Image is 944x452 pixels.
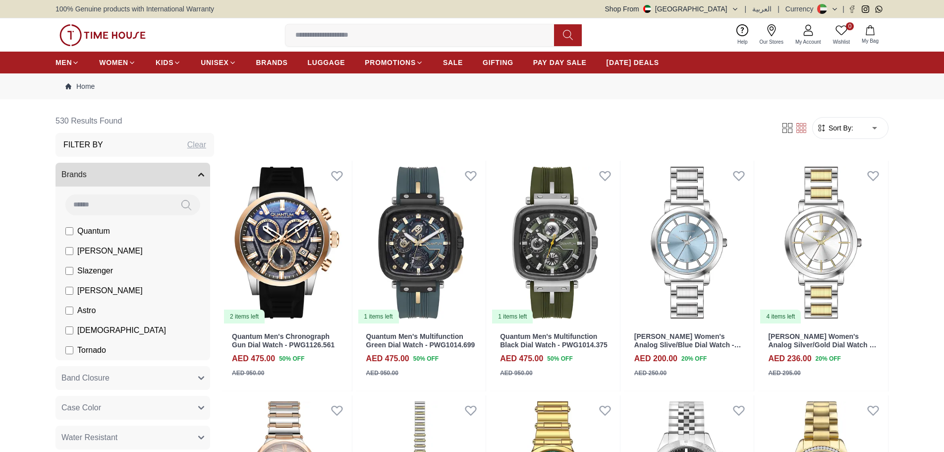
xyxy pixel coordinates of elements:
[827,123,853,133] span: Sort By:
[533,54,587,71] a: PAY DAY SALE
[500,332,608,349] a: Quantum Men's Multifunction Black Dial Watch - PWG1014.375
[77,305,96,317] span: Astro
[365,54,423,71] a: PROMOTIONS
[232,332,334,349] a: Quantum Men's Chronograph Gun Dial Watch - PWG1126.561
[607,54,659,71] a: [DATE] DEALS
[858,37,883,45] span: My Bag
[56,426,210,450] button: Water Resistant
[547,354,572,363] span: 50 % OFF
[862,5,869,13] a: Instagram
[256,58,288,67] span: BRANDS
[358,310,399,323] div: 1 items left
[77,225,110,237] span: Quantum
[856,23,885,47] button: My Bag
[187,139,206,151] div: Clear
[77,344,106,356] span: Tornado
[754,22,789,48] a: Our Stores
[846,22,854,30] span: 0
[222,161,352,324] a: Quantum Men's Chronograph Gun Dial Watch - PWG1126.5612 items left
[816,354,841,363] span: 20 % OFF
[308,58,345,67] span: LUGGAGE
[768,353,811,365] h4: AED 236.00
[65,326,73,334] input: [DEMOGRAPHIC_DATA]
[77,285,143,297] span: [PERSON_NAME]
[791,38,825,46] span: My Account
[65,247,73,255] input: [PERSON_NAME]
[842,4,844,14] span: |
[533,58,587,67] span: PAY DAY SALE
[61,372,110,384] span: Band Closure
[65,267,73,275] input: Slazenger
[56,366,210,390] button: Band Closure
[752,4,772,14] span: العربية
[63,139,103,151] h3: Filter By
[65,307,73,315] input: Astro
[777,4,779,14] span: |
[643,5,651,13] img: United Arab Emirates
[356,161,486,324] img: Quantum Men's Multifunction Green Dial Watch - PWG1014.699
[56,58,72,67] span: MEN
[817,123,853,133] button: Sort By:
[366,353,409,365] h4: AED 475.00
[483,54,513,71] a: GIFTING
[156,54,181,71] a: KIDS
[61,432,117,444] span: Water Resistant
[77,324,166,336] span: [DEMOGRAPHIC_DATA]
[768,332,876,357] a: [PERSON_NAME] Women's Analog Silver/Gold Dial Watch - LC08037.230
[156,58,173,67] span: KIDS
[366,369,398,378] div: AED 950.00
[65,346,73,354] input: Tornado
[65,227,73,235] input: Quantum
[758,161,888,324] img: Lee Cooper Women's Analog Silver/Gold Dial Watch - LC08037.230
[232,353,275,365] h4: AED 475.00
[875,5,883,13] a: Whatsapp
[99,54,136,71] a: WOMEN
[605,4,739,14] button: Shop From[GEOGRAPHIC_DATA]
[232,369,264,378] div: AED 950.00
[56,54,79,71] a: MEN
[56,73,888,99] nav: Breadcrumb
[201,58,228,67] span: UNISEX
[443,58,463,67] span: SALE
[829,38,854,46] span: Wishlist
[366,332,475,349] a: Quantum Men's Multifunction Green Dial Watch - PWG1014.699
[99,58,128,67] span: WOMEN
[308,54,345,71] a: LUGGAGE
[61,169,87,181] span: Brands
[768,369,800,378] div: AED 295.00
[279,354,304,363] span: 50 % OFF
[201,54,236,71] a: UNISEX
[634,332,741,357] a: [PERSON_NAME] Women's Analog Slive/Blue Dial Watch - LC08037.300
[733,38,752,46] span: Help
[56,109,214,133] h6: 530 Results Found
[443,54,463,71] a: SALE
[607,58,659,67] span: [DATE] DEALS
[827,22,856,48] a: 0Wishlist
[681,354,707,363] span: 20 % OFF
[634,353,677,365] h4: AED 200.00
[483,58,513,67] span: GIFTING
[756,38,787,46] span: Our Stores
[365,58,416,67] span: PROMOTIONS
[745,4,747,14] span: |
[61,402,101,414] span: Case Color
[222,161,352,324] img: Quantum Men's Chronograph Gun Dial Watch - PWG1126.561
[56,396,210,420] button: Case Color
[65,287,73,295] input: [PERSON_NAME]
[634,369,666,378] div: AED 250.00
[356,161,486,324] a: Quantum Men's Multifunction Green Dial Watch - PWG1014.6991 items left
[760,310,801,323] div: 4 items left
[224,310,265,323] div: 2 items left
[490,161,620,324] img: Quantum Men's Multifunction Black Dial Watch - PWG1014.375
[56,163,210,187] button: Brands
[77,265,113,277] span: Slazenger
[731,22,754,48] a: Help
[256,54,288,71] a: BRANDS
[848,5,856,13] a: Facebook
[492,310,533,323] div: 1 items left
[624,161,754,324] img: Lee Cooper Women's Analog Slive/Blue Dial Watch - LC08037.300
[413,354,439,363] span: 50 % OFF
[77,245,143,257] span: [PERSON_NAME]
[490,161,620,324] a: Quantum Men's Multifunction Black Dial Watch - PWG1014.3751 items left
[65,81,95,91] a: Home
